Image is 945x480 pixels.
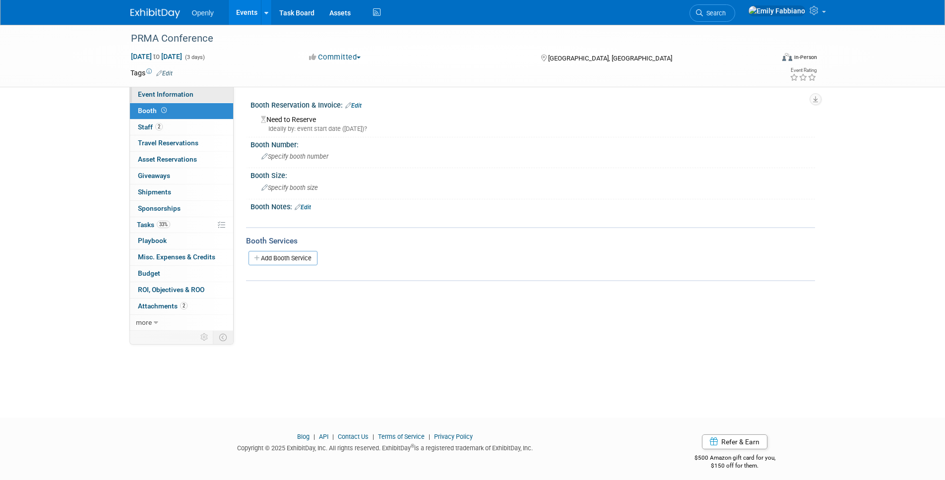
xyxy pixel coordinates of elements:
a: Attachments2 [130,299,233,314]
div: $500 Amazon gift card for you, [655,447,815,470]
span: Booth not reserved yet [159,107,169,114]
img: Emily Fabbiano [748,5,806,16]
span: Booth [138,107,169,115]
a: Misc. Expenses & Credits [130,249,233,265]
span: Attachments [138,302,188,310]
div: Ideally by: event start date ([DATE])? [261,124,808,133]
a: Add Booth Service [249,251,317,265]
a: Terms of Service [378,433,425,440]
a: Travel Reservations [130,135,233,151]
a: Shipments [130,184,233,200]
div: Booth Services [246,236,815,246]
span: [GEOGRAPHIC_DATA], [GEOGRAPHIC_DATA] [548,55,672,62]
a: API [319,433,328,440]
td: Toggle Event Tabs [213,331,233,344]
a: Privacy Policy [434,433,473,440]
span: Staff [138,123,163,131]
span: (3 days) [184,54,205,60]
a: Edit [295,204,311,211]
span: Misc. Expenses & Credits [138,253,215,261]
td: Personalize Event Tab Strip [196,331,213,344]
span: Openly [192,9,214,17]
span: | [330,433,336,440]
a: more [130,315,233,331]
span: | [426,433,433,440]
sup: ® [411,443,414,449]
span: Playbook [138,237,167,244]
span: 2 [180,302,188,309]
span: | [311,433,317,440]
a: Tasks33% [130,217,233,233]
div: Booth Size: [251,168,815,180]
span: Travel Reservations [138,139,198,147]
div: Copyright © 2025 ExhibitDay, Inc. All rights reserved. ExhibitDay is a registered trademark of Ex... [130,441,640,453]
a: Blog [297,433,310,440]
span: Shipments [138,188,171,196]
div: In-Person [794,54,817,61]
div: Need to Reserve [258,112,808,133]
img: Format-Inperson.png [782,53,792,61]
span: Sponsorships [138,204,181,212]
span: Specify booth size [261,184,318,191]
span: to [152,53,161,60]
span: more [136,318,152,326]
span: Asset Reservations [138,155,197,163]
a: Booth [130,103,233,119]
span: 2 [155,123,163,130]
div: Booth Number: [251,137,815,150]
a: Staff2 [130,120,233,135]
span: Search [703,9,726,17]
a: ROI, Objectives & ROO [130,282,233,298]
span: ROI, Objectives & ROO [138,286,204,294]
a: Budget [130,266,233,282]
span: Event Information [138,90,193,98]
a: Sponsorships [130,201,233,217]
button: Committed [306,52,365,62]
a: Giveaways [130,168,233,184]
a: Playbook [130,233,233,249]
div: Event Format [715,52,818,66]
div: PRMA Conference [127,30,759,48]
span: Specify booth number [261,153,328,160]
a: Search [690,4,735,22]
a: Asset Reservations [130,152,233,168]
a: Contact Us [338,433,369,440]
a: Refer & Earn [702,434,767,449]
div: Booth Reservation & Invoice: [251,98,815,111]
span: Giveaways [138,172,170,180]
td: Tags [130,68,173,78]
span: | [370,433,377,440]
div: $150 off for them. [655,462,815,470]
span: [DATE] [DATE] [130,52,183,61]
span: Budget [138,269,160,277]
img: ExhibitDay [130,8,180,18]
a: Event Information [130,87,233,103]
a: Edit [156,70,173,77]
span: 33% [157,221,170,228]
a: Edit [345,102,362,109]
div: Booth Notes: [251,199,815,212]
div: Event Rating [790,68,817,73]
span: Tasks [137,221,170,229]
